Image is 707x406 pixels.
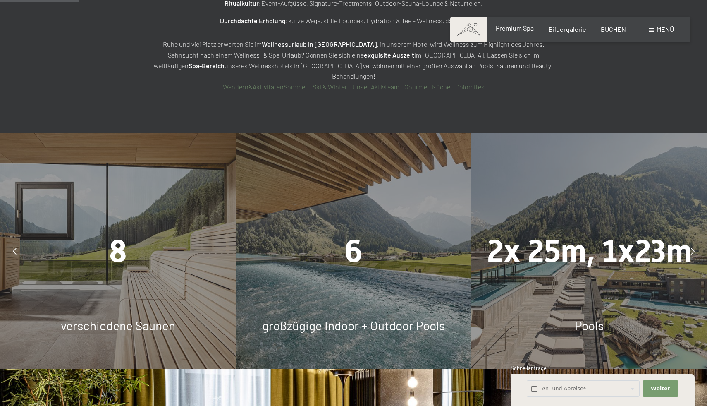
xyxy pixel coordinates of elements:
span: 6 [345,233,363,269]
a: Bildergalerie [549,25,586,33]
span: verschiedene Saunen [61,318,175,333]
a: Dolomites [455,83,485,91]
span: Pools [575,318,604,333]
a: Premium Spa [496,24,534,32]
span: Menü [657,25,674,33]
strong: Spa-Bereich [189,62,225,70]
a: Ski & Winter [313,83,347,91]
span: 8 [109,233,127,269]
button: Weiter [643,380,678,397]
span: Schnellanfrage [511,365,547,371]
a: Unser Aktivteam [352,83,399,91]
p: kurze Wege, stille Lounges, Hydration & Tee – Wellness, das nachwirkt. [147,15,560,26]
p: Ruhe und viel Platz erwarten Sie im . In unserem Hotel wird Wellness zum Highlight des Jahres. Se... [147,39,560,92]
span: Weiter [651,385,670,392]
a: Gourmet-Küche [404,83,450,91]
a: Wandern&AktivitätenSommer [223,83,308,91]
span: 2x 25m, 1x23m [487,233,692,269]
a: BUCHEN [601,25,626,33]
strong: Durchdachte Erholung: [220,17,288,24]
strong: Wellnessurlaub in [GEOGRAPHIC_DATA] [262,40,377,48]
span: großzügige Indoor + Outdoor Pools [262,318,445,333]
strong: exquisite Auszeit [364,51,414,59]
